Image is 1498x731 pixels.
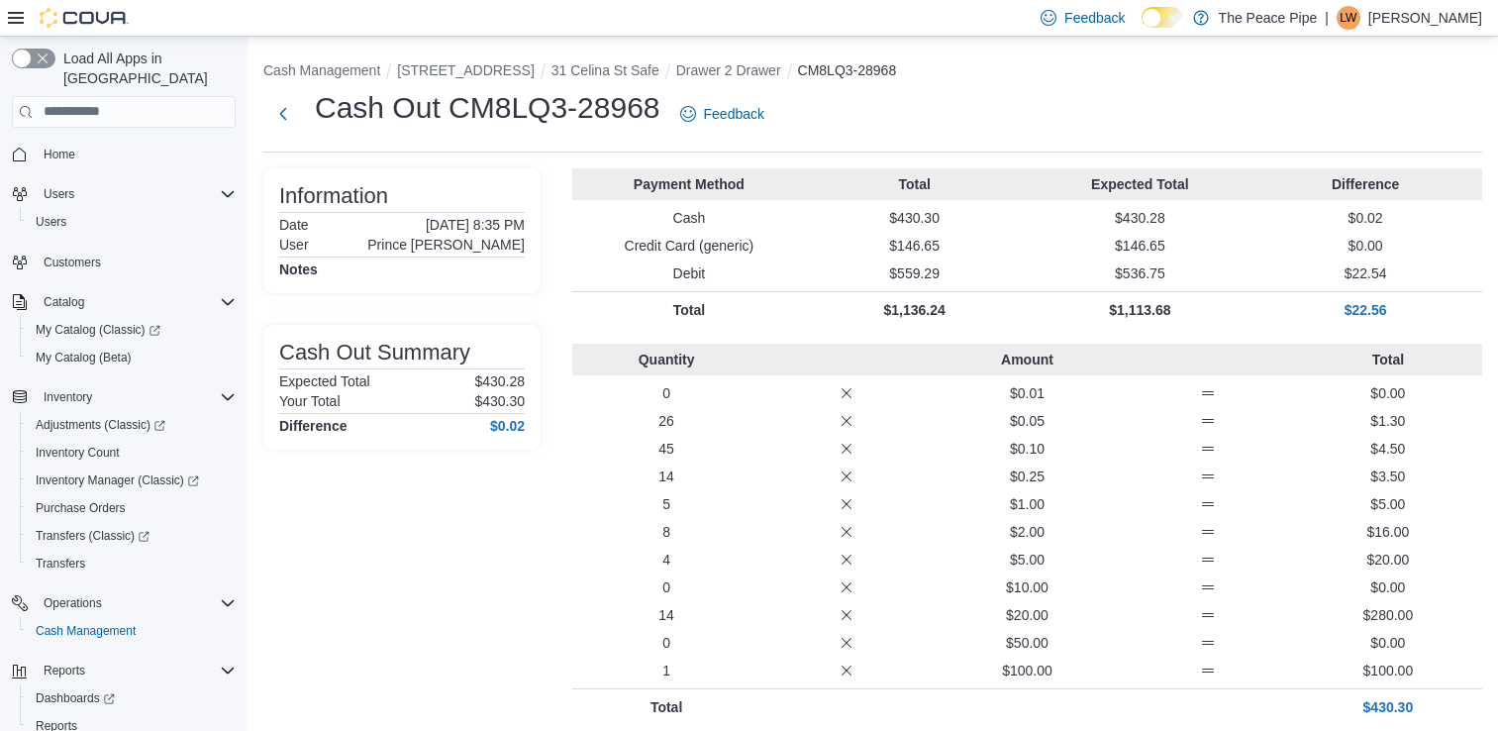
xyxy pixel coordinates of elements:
[580,661,752,680] p: 1
[941,522,1113,542] p: $2.00
[1337,6,1360,30] div: Lynsey Williamson
[36,214,66,230] span: Users
[1302,697,1474,717] p: $430.30
[28,346,236,369] span: My Catalog (Beta)
[1302,411,1474,431] p: $1.30
[28,469,236,492] span: Inventory Manager (Classic)
[1302,439,1474,459] p: $4.50
[4,657,244,684] button: Reports
[36,142,236,166] span: Home
[28,441,236,465] span: Inventory Count
[20,439,244,467] button: Inventory Count
[263,62,380,78] button: Cash Management
[806,300,1024,320] p: $1,136.24
[20,550,244,577] button: Transfers
[490,418,525,434] h4: $0.02
[28,210,74,234] a: Users
[36,250,236,274] span: Customers
[36,290,236,314] span: Catalog
[28,686,236,710] span: Dashboards
[580,467,752,486] p: 14
[1302,522,1474,542] p: $16.00
[1032,236,1249,256] p: $146.65
[36,445,120,461] span: Inventory Count
[28,413,173,437] a: Adjustments (Classic)
[28,441,128,465] a: Inventory Count
[580,439,752,459] p: 45
[397,62,534,78] button: [STREET_ADDRESS]
[1256,236,1474,256] p: $0.00
[40,8,129,28] img: Cova
[36,417,165,433] span: Adjustments (Classic)
[28,552,236,575] span: Transfers
[806,208,1024,228] p: $430.30
[580,263,798,283] p: Debit
[941,411,1113,431] p: $0.05
[1256,300,1474,320] p: $22.56
[44,595,102,611] span: Operations
[28,524,236,548] span: Transfers (Classic)
[36,659,236,682] span: Reports
[20,411,244,439] a: Adjustments (Classic)
[676,62,781,78] button: Drawer 2 Drawer
[263,60,1482,84] nav: An example of EuiBreadcrumbs
[36,322,160,338] span: My Catalog (Classic)
[941,350,1113,369] p: Amount
[551,62,659,78] button: 31 Celina St Safe
[1302,383,1474,403] p: $0.00
[28,496,236,520] span: Purchase Orders
[36,182,82,206] button: Users
[1256,208,1474,228] p: $0.02
[55,49,236,88] span: Load All Apps in [GEOGRAPHIC_DATA]
[20,344,244,371] button: My Catalog (Beta)
[279,184,388,208] h3: Information
[580,236,798,256] p: Credit Card (generic)
[36,659,93,682] button: Reports
[36,290,92,314] button: Catalog
[28,413,236,437] span: Adjustments (Classic)
[1032,174,1249,194] p: Expected Total
[580,494,752,514] p: 5
[36,385,236,409] span: Inventory
[941,605,1113,625] p: $20.00
[20,684,244,712] a: Dashboards
[474,393,525,409] p: $430.30
[580,605,752,625] p: 14
[28,318,236,342] span: My Catalog (Classic)
[44,186,74,202] span: Users
[580,697,752,717] p: Total
[36,251,109,274] a: Customers
[36,623,136,639] span: Cash Management
[672,94,772,134] a: Feedback
[28,346,140,369] a: My Catalog (Beta)
[44,255,101,270] span: Customers
[44,389,92,405] span: Inventory
[36,690,115,706] span: Dashboards
[20,617,244,645] button: Cash Management
[806,263,1024,283] p: $559.29
[44,294,84,310] span: Catalog
[580,550,752,570] p: 4
[580,350,752,369] p: Quantity
[426,217,525,233] p: [DATE] 8:35 PM
[28,619,236,643] span: Cash Management
[36,350,132,365] span: My Catalog (Beta)
[580,174,798,194] p: Payment Method
[4,589,244,617] button: Operations
[28,552,93,575] a: Transfers
[798,62,897,78] button: CM8LQ3-28968
[44,147,75,162] span: Home
[4,383,244,411] button: Inventory
[580,411,752,431] p: 26
[1142,7,1183,28] input: Dark Mode
[1302,605,1474,625] p: $280.00
[263,94,303,134] button: Next
[279,217,309,233] h6: Date
[1219,6,1318,30] p: The Peace Pipe
[580,577,752,597] p: 0
[36,500,126,516] span: Purchase Orders
[580,383,752,403] p: 0
[1256,174,1474,194] p: Difference
[1368,6,1482,30] p: [PERSON_NAME]
[1302,467,1474,486] p: $3.50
